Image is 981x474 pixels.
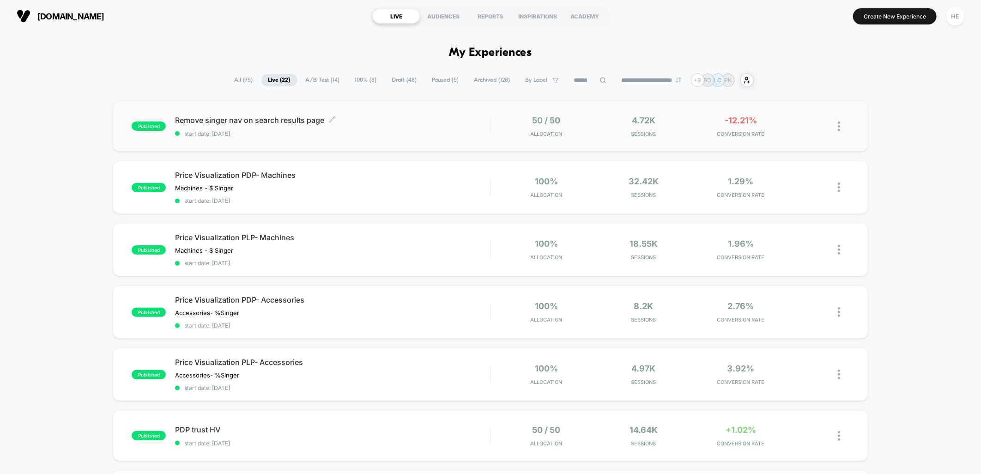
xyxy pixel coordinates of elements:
[467,74,517,86] span: Archived ( 128 )
[597,316,690,323] span: Sessions
[838,307,840,317] img: close
[838,245,840,255] img: close
[695,379,787,385] span: CONVERSION RATE
[299,74,347,86] span: A/B Test ( 14 )
[728,239,754,249] span: 1.96%
[838,182,840,192] img: close
[175,295,490,304] span: Price Visualization PDP- Accessories
[629,176,659,186] span: 32.42k
[531,316,563,323] span: Allocation
[695,131,787,137] span: CONVERSION RATE
[630,239,658,249] span: 18.55k
[132,245,166,255] span: published
[425,74,466,86] span: Paused ( 5 )
[467,9,514,24] div: REPORTS
[132,308,166,317] span: published
[420,9,467,24] div: AUDIENCES
[17,9,30,23] img: Visually logo
[531,192,563,198] span: Allocation
[531,379,563,385] span: Allocation
[695,192,787,198] span: CONVERSION RATE
[175,358,490,367] span: Price Visualization PLP- Accessories
[597,440,690,447] span: Sessions
[535,176,558,186] span: 100%
[175,260,490,267] span: start date: [DATE]
[37,12,104,21] span: [DOMAIN_NAME]
[714,77,721,84] p: LC
[175,322,490,329] span: start date: [DATE]
[695,316,787,323] span: CONVERSION RATE
[725,115,757,125] span: -12.21%
[533,425,561,435] span: 50 / 50
[261,74,297,86] span: Live ( 22 )
[535,301,558,311] span: 100%
[946,7,964,25] div: HE
[14,9,107,24] button: [DOMAIN_NAME]
[526,77,548,84] span: By Label
[853,8,937,24] button: Create New Experience
[175,197,490,204] span: start date: [DATE]
[630,425,658,435] span: 14.64k
[175,440,490,447] span: start date: [DATE]
[175,130,490,137] span: start date: [DATE]
[597,254,690,261] span: Sessions
[514,9,561,24] div: INSPIRATIONS
[132,183,166,192] span: published
[695,254,787,261] span: CONVERSION RATE
[175,115,490,125] span: Remove singer nav on search results page
[838,122,840,131] img: close
[449,46,532,60] h1: My Experiences
[175,425,490,434] span: PDP trust HV
[175,233,490,242] span: Price Visualization PLP- Machines
[695,440,787,447] span: CONVERSION RATE
[175,384,490,391] span: start date: [DATE]
[228,74,260,86] span: All ( 75 )
[632,364,656,373] span: 4.97k
[132,370,166,379] span: published
[385,74,424,86] span: Draft ( 48 )
[944,7,967,26] button: HE
[132,431,166,440] span: published
[704,77,712,84] p: BD
[838,431,840,441] img: close
[533,115,561,125] span: 50 / 50
[728,301,754,311] span: 2.76%
[175,184,233,192] span: Machines - $ Singer
[724,77,732,84] p: PK
[728,176,754,186] span: 1.29%
[535,364,558,373] span: 100%
[634,301,654,311] span: 8.2k
[838,370,840,379] img: close
[531,254,563,261] span: Allocation
[632,115,655,125] span: 4.72k
[175,247,233,254] span: Machines - $ Singer
[691,73,704,87] div: + 9
[175,371,239,379] span: Accessories- %Singer
[373,9,420,24] div: LIVE
[175,309,239,316] span: Accessories- %Singer
[561,9,608,24] div: ACADEMY
[132,122,166,131] span: published
[597,379,690,385] span: Sessions
[175,170,490,180] span: Price Visualization PDP- Machines
[727,364,755,373] span: 3.92%
[676,77,681,83] img: end
[597,192,690,198] span: Sessions
[531,131,563,137] span: Allocation
[726,425,756,435] span: +1.02%
[348,74,384,86] span: 100% ( 8 )
[531,440,563,447] span: Allocation
[597,131,690,137] span: Sessions
[535,239,558,249] span: 100%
